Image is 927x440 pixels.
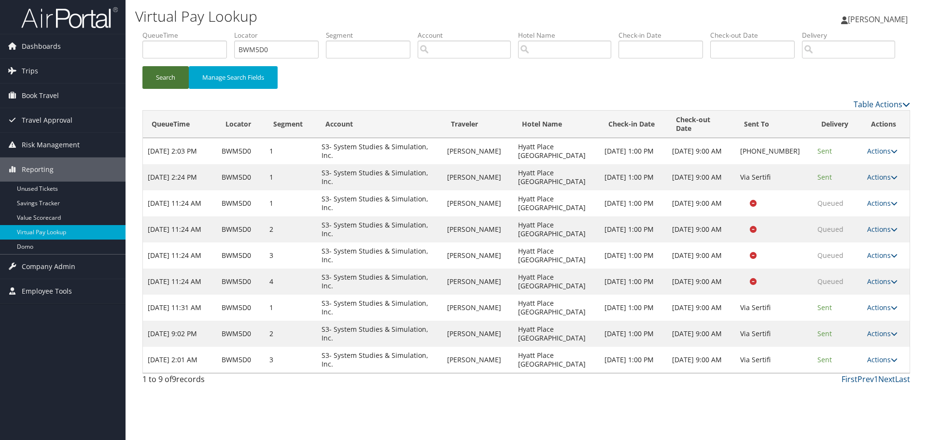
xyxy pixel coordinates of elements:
td: S3- System Studies & Simulation, Inc. [317,242,442,269]
td: S3- System Studies & Simulation, Inc. [317,138,442,164]
td: 1 [265,138,317,164]
td: [DATE] 11:24 AM [143,190,217,216]
span: Sent [817,172,832,182]
td: Via Sertifi [735,321,813,347]
a: Actions [867,329,898,338]
td: [PERSON_NAME] [442,242,513,269]
td: [DATE] 11:24 AM [143,242,217,269]
td: Hyatt Place [GEOGRAPHIC_DATA] [513,321,599,347]
span: Dashboards [22,34,61,58]
td: [PERSON_NAME] [442,164,513,190]
td: 1 [265,164,317,190]
td: 1 [265,190,317,216]
td: [PERSON_NAME] [442,347,513,373]
span: Book Travel [22,84,59,108]
td: [DATE] 9:00 AM [667,242,735,269]
button: Manage Search Fields [189,66,278,89]
td: [DATE] 1:00 PM [600,190,668,216]
td: [DATE] 1:00 PM [600,347,668,373]
label: Check-in Date [618,30,710,40]
a: Actions [867,172,898,182]
label: Locator [234,30,326,40]
span: 9 [172,374,176,384]
td: [DATE] 9:02 PM [143,321,217,347]
span: Queued [817,277,843,286]
th: Sent To: activate to sort column ascending [735,111,813,138]
th: Actions [862,111,910,138]
a: Actions [867,303,898,312]
span: Employee Tools [22,279,72,303]
td: [DATE] 11:24 AM [143,269,217,295]
label: Check-out Date [710,30,802,40]
a: Actions [867,355,898,364]
td: [DATE] 9:00 AM [667,321,735,347]
td: 2 [265,321,317,347]
td: Hyatt Place [GEOGRAPHIC_DATA] [513,138,599,164]
td: [PERSON_NAME] [442,295,513,321]
td: Hyatt Place [GEOGRAPHIC_DATA] [513,164,599,190]
td: S3- System Studies & Simulation, Inc. [317,190,442,216]
span: Sent [817,329,832,338]
th: Check-out Date: activate to sort column ascending [667,111,735,138]
td: [DATE] 1:00 PM [600,269,668,295]
a: First [842,374,857,384]
span: Company Admin [22,255,75,279]
span: Travel Approval [22,108,72,132]
h1: Virtual Pay Lookup [135,6,657,27]
td: 3 [265,242,317,269]
span: Risk Management [22,133,80,157]
td: Via Sertifi [735,164,813,190]
td: BWM5D0 [217,295,265,321]
td: BWM5D0 [217,138,265,164]
td: S3- System Studies & Simulation, Inc. [317,347,442,373]
td: [DATE] 2:24 PM [143,164,217,190]
button: Search [142,66,189,89]
a: Actions [867,251,898,260]
td: [PERSON_NAME] [442,321,513,347]
td: S3- System Studies & Simulation, Inc. [317,164,442,190]
td: S3- System Studies & Simulation, Inc. [317,295,442,321]
label: Segment [326,30,418,40]
td: Hyatt Place [GEOGRAPHIC_DATA] [513,190,599,216]
td: [DATE] 1:00 PM [600,321,668,347]
a: Table Actions [854,99,910,110]
label: Account [418,30,518,40]
td: [DATE] 9:00 AM [667,138,735,164]
a: Actions [867,225,898,234]
td: [DATE] 9:00 AM [667,216,735,242]
span: Sent [817,146,832,156]
th: Hotel Name: activate to sort column ascending [513,111,599,138]
td: [DATE] 9:00 AM [667,295,735,321]
a: Last [895,374,910,384]
span: [PERSON_NAME] [848,14,908,25]
td: [DATE] 2:01 AM [143,347,217,373]
td: BWM5D0 [217,190,265,216]
td: [DATE] 9:00 AM [667,164,735,190]
label: QueueTime [142,30,234,40]
td: [PERSON_NAME] [442,190,513,216]
td: [DATE] 11:31 AM [143,295,217,321]
td: [PHONE_NUMBER] [735,138,813,164]
label: Hotel Name [518,30,618,40]
td: [DATE] 11:24 AM [143,216,217,242]
td: BWM5D0 [217,347,265,373]
th: Locator: activate to sort column ascending [217,111,265,138]
td: [DATE] 1:00 PM [600,216,668,242]
a: Next [878,374,895,384]
td: BWM5D0 [217,321,265,347]
td: S3- System Studies & Simulation, Inc. [317,269,442,295]
td: [DATE] 9:00 AM [667,190,735,216]
span: Queued [817,251,843,260]
td: Hyatt Place [GEOGRAPHIC_DATA] [513,269,599,295]
td: Via Sertifi [735,295,813,321]
td: 1 [265,295,317,321]
a: 1 [874,374,878,384]
span: Queued [817,225,843,234]
td: [DATE] 1:00 PM [600,242,668,269]
td: Hyatt Place [GEOGRAPHIC_DATA] [513,295,599,321]
a: Actions [867,146,898,156]
span: Sent [817,355,832,364]
th: Delivery: activate to sort column ascending [813,111,862,138]
td: Hyatt Place [GEOGRAPHIC_DATA] [513,347,599,373]
td: [DATE] 2:03 PM [143,138,217,164]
